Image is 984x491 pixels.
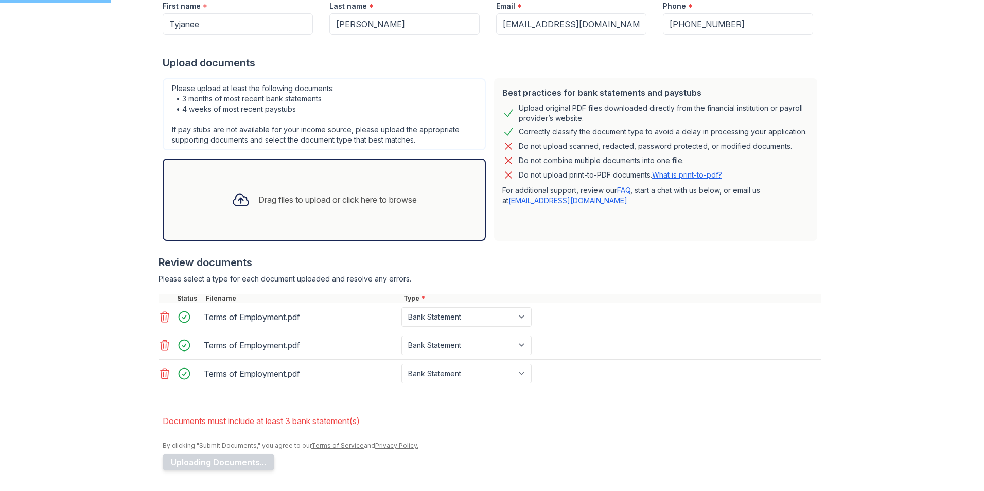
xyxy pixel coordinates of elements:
[258,194,417,206] div: Drag files to upload or click here to browse
[519,103,809,124] div: Upload original PDF files downloaded directly from the financial institution or payroll provider’...
[163,411,821,431] li: Documents must include at least 3 bank statement(s)
[204,309,397,325] div: Terms of Employment.pdf
[508,196,627,205] a: [EMAIL_ADDRESS][DOMAIN_NAME]
[204,294,401,303] div: Filename
[329,1,367,11] label: Last name
[375,442,418,449] a: Privacy Policy.
[519,154,684,167] div: Do not combine multiple documents into one file.
[204,337,397,354] div: Terms of Employment.pdf
[163,78,486,150] div: Please upload at least the following documents: • 3 months of most recent bank statements • 4 wee...
[502,185,809,206] p: For additional support, review our , start a chat with us below, or email us at
[401,294,821,303] div: Type
[159,255,821,270] div: Review documents
[159,274,821,284] div: Please select a type for each document uploaded and resolve any errors.
[652,170,722,179] a: What is print-to-pdf?
[519,170,722,180] p: Do not upload print-to-PDF documents.
[163,442,821,450] div: By clicking "Submit Documents," you agree to our and
[163,56,821,70] div: Upload documents
[502,86,809,99] div: Best practices for bank statements and paystubs
[163,1,201,11] label: First name
[663,1,686,11] label: Phone
[204,365,397,382] div: Terms of Employment.pdf
[617,186,630,195] a: FAQ
[175,294,204,303] div: Status
[163,454,274,470] button: Uploading Documents...
[519,126,807,138] div: Correctly classify the document type to avoid a delay in processing your application.
[496,1,515,11] label: Email
[519,140,792,152] div: Do not upload scanned, redacted, password protected, or modified documents.
[311,442,364,449] a: Terms of Service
